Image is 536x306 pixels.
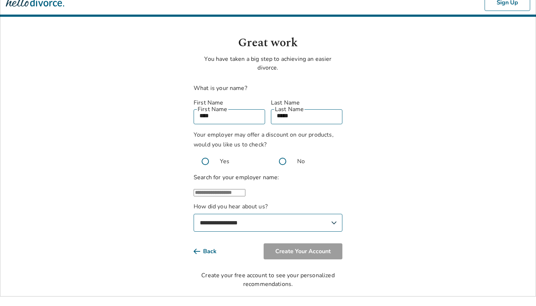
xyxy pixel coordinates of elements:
label: Last Name [271,98,342,107]
label: Search for your employer name: [194,173,279,181]
h1: Great work [194,34,342,52]
label: How did you hear about us? [194,202,342,232]
span: Your employer may offer a discount on our products, would you like us to check? [194,131,334,149]
span: No [297,157,305,166]
label: What is your name? [194,84,247,92]
iframe: Chat Widget [500,271,536,306]
p: You have taken a big step to achieving an easier divorce. [194,55,342,72]
select: How did you hear about us? [194,214,342,232]
span: Yes [220,157,229,166]
div: Create your free account to see your personalized recommendations. [194,271,342,289]
label: First Name [194,98,265,107]
button: Create Your Account [264,243,342,259]
button: Back [194,243,228,259]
